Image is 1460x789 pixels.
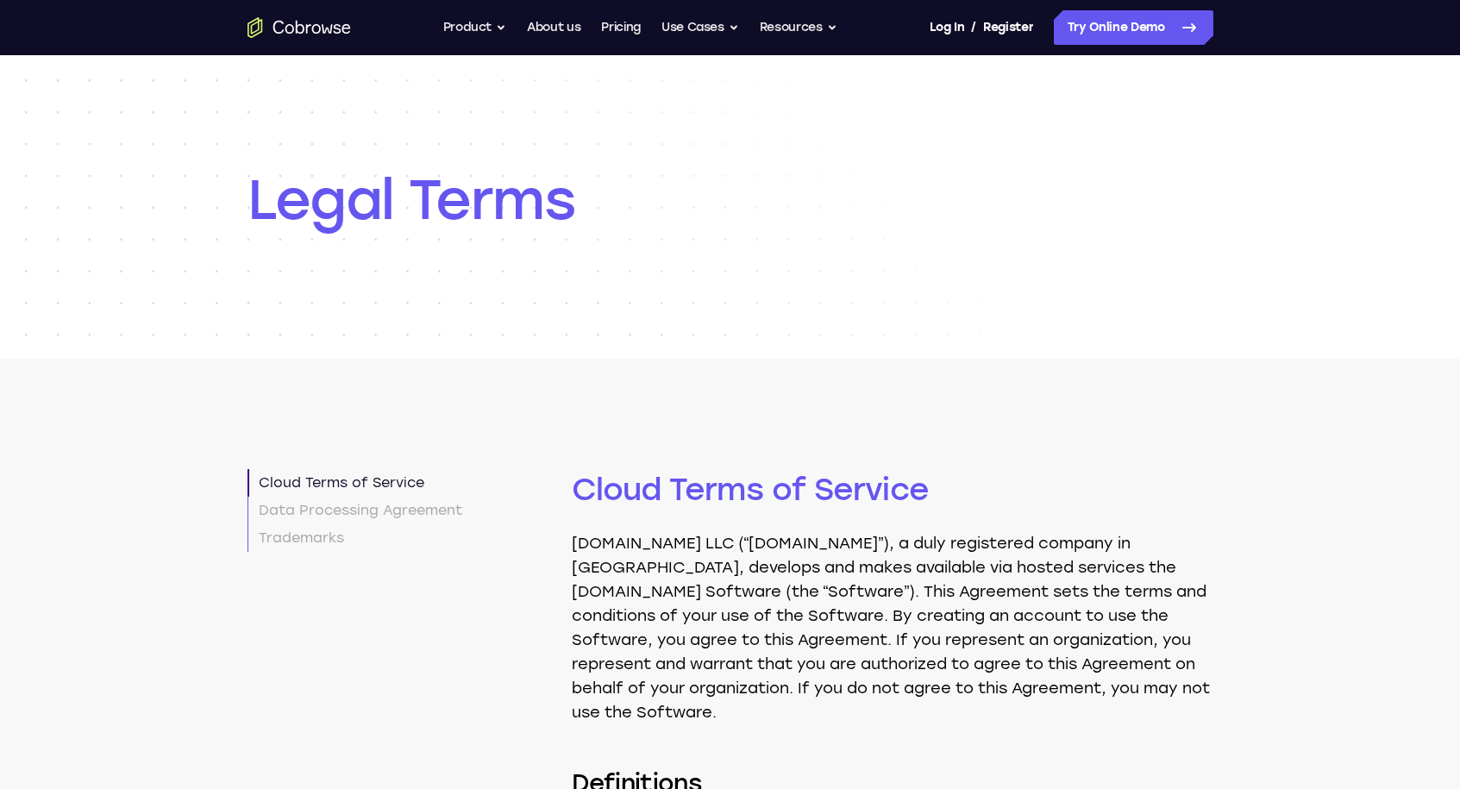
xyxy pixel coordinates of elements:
[248,497,462,524] a: Data Processing Agreement
[930,10,964,45] a: Log In
[971,17,976,38] span: /
[661,10,739,45] button: Use Cases
[443,10,507,45] button: Product
[601,10,641,45] a: Pricing
[248,469,462,497] a: Cloud Terms of Service
[760,10,837,45] button: Resources
[1054,10,1213,45] a: Try Online Demo
[527,10,580,45] a: About us
[248,166,1213,235] h1: Legal Terms
[983,10,1033,45] a: Register
[248,524,462,552] a: Trademarks
[572,531,1213,724] p: [DOMAIN_NAME] LLC (“[DOMAIN_NAME]”), a duly registered company in [GEOGRAPHIC_DATA], develops and...
[248,17,351,38] a: Go to the home page
[572,304,1213,510] h2: Cloud Terms of Service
